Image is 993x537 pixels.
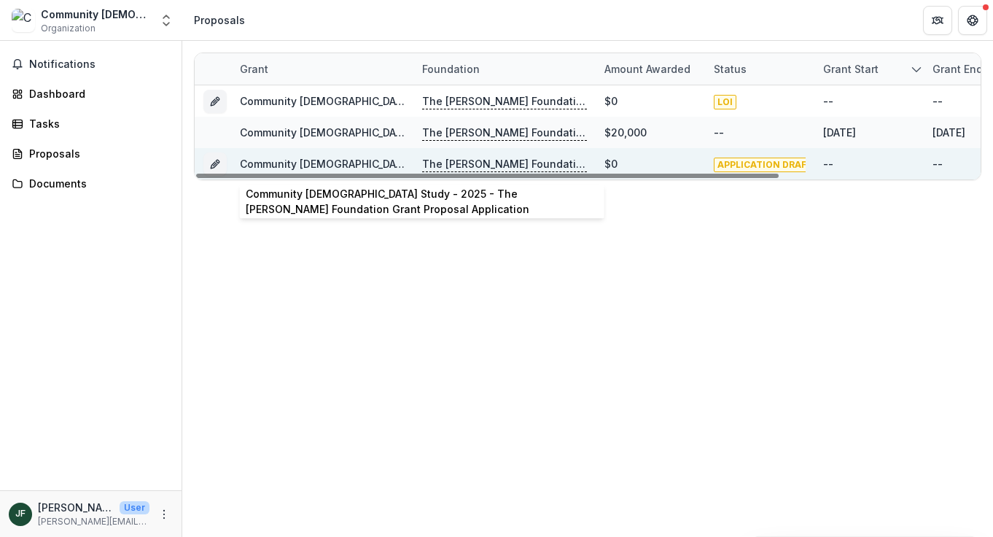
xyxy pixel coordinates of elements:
p: [PERSON_NAME][EMAIL_ADDRESS][PERSON_NAME][DOMAIN_NAME] [38,515,149,528]
div: -- [932,156,943,171]
button: Open entity switcher [156,6,176,35]
span: APPLICATION DRAFT [714,158,817,172]
nav: breadcrumb [188,9,251,31]
p: The [PERSON_NAME] Foundation [422,93,587,109]
div: Grant end [924,61,992,77]
div: -- [714,125,724,140]
div: Amount awarded [596,53,705,85]
a: Documents [6,171,176,196]
div: Grant [231,53,413,85]
div: Foundation [413,53,596,85]
div: Grant start [814,53,924,85]
div: Foundation [413,61,488,77]
a: Proposals [6,142,176,166]
span: LOI [714,95,736,109]
p: User [120,501,149,514]
div: Status [705,53,814,85]
svg: sorted descending [911,63,922,75]
a: Community [DEMOGRAPHIC_DATA] Study - 2025 - The [PERSON_NAME] Foundation Grant Proposal Application [240,158,798,170]
p: [PERSON_NAME] [38,500,114,515]
div: -- [823,156,833,171]
img: Community Bible Study [12,9,35,32]
div: Documents [29,176,164,191]
p: The [PERSON_NAME] Foundation [422,156,587,172]
div: Dashboard [29,86,164,101]
div: James Ferrier [15,509,26,519]
a: Community [DEMOGRAPHIC_DATA] Study - 2024 - Application [240,126,550,139]
span: Notifications [29,58,170,71]
a: Community [DEMOGRAPHIC_DATA] Study - 2023 - LOI [240,95,509,107]
button: Grant b1eafa91-7dc8-4918-b283-27ad1dcedb43 [203,152,227,176]
a: Dashboard [6,82,176,106]
span: Organization [41,22,96,35]
div: Proposals [29,146,164,161]
button: Grant 0cccf55b-025d-4c99-ae08-d2221e9d9518 [203,90,227,113]
div: [DATE] [932,125,965,140]
div: Grant start [814,61,887,77]
div: -- [932,93,943,109]
button: Get Help [958,6,987,35]
div: $0 [604,93,618,109]
div: -- [823,93,833,109]
div: Status [705,61,755,77]
div: Tasks [29,116,164,131]
a: Tasks [6,112,176,136]
div: [DATE] [823,125,856,140]
div: Grant [231,61,277,77]
div: Proposals [194,12,245,28]
button: Notifications [6,53,176,76]
button: More [155,506,173,523]
div: Community [DEMOGRAPHIC_DATA] Study [41,7,150,22]
div: $20,000 [604,125,647,140]
div: $0 [604,156,618,171]
div: Amount awarded [596,61,699,77]
p: The [PERSON_NAME] Foundation [422,125,587,141]
button: Partners [923,6,952,35]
